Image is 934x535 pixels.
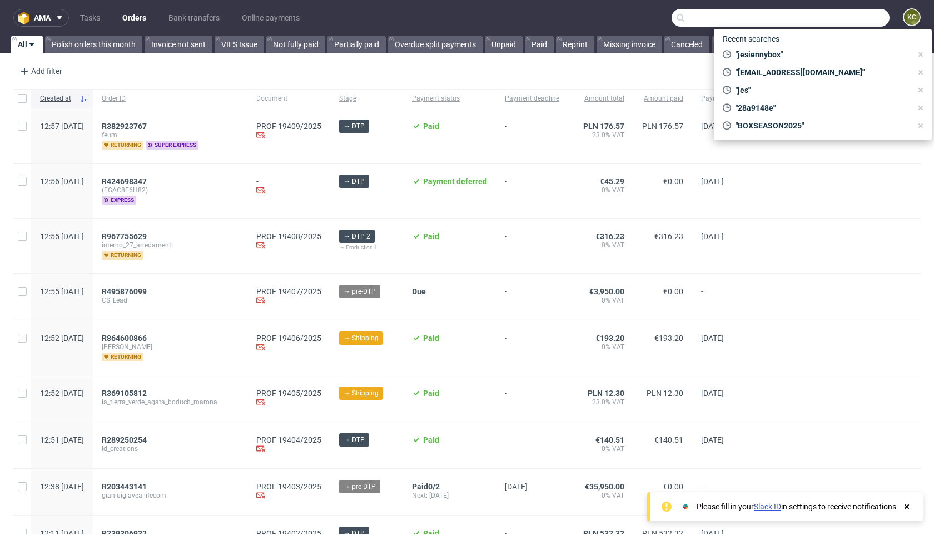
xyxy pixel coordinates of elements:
[505,482,528,491] span: [DATE]
[412,492,429,499] span: Next:
[577,398,624,407] span: 23.0% VAT
[102,389,149,398] a: R369105812
[146,141,198,150] span: super express
[423,232,439,241] span: Paid
[428,482,440,491] span: 0/2
[423,122,439,131] span: Paid
[40,122,84,131] span: 12:57 [DATE]
[344,388,379,398] span: → Shipping
[40,232,84,241] span: 12:55 [DATE]
[556,36,594,53] a: Reprint
[102,251,143,260] span: returning
[102,343,239,351] span: [PERSON_NAME]
[731,49,912,60] span: "jesiennybox"
[595,435,624,444] span: €140.51
[731,67,912,78] span: "[EMAIL_ADDRESS][DOMAIN_NAME]"
[423,389,439,398] span: Paid
[40,177,84,186] span: 12:56 [DATE]
[429,492,449,499] span: [DATE]
[102,94,239,103] span: Order ID
[102,186,239,195] span: (FGAC8F6H82)
[327,36,386,53] a: Partially paid
[256,389,321,398] a: PROF 19405/2025
[505,334,559,361] span: -
[701,334,724,343] span: [DATE]
[412,287,426,296] span: Due
[13,9,69,27] button: ama
[102,287,147,296] span: R495876099
[731,120,912,131] span: "BOXSEASON2025"
[102,296,239,305] span: CS_Lead
[45,36,142,53] a: Polish orders this month
[505,232,559,260] span: -
[102,122,149,131] a: R382923767
[162,9,226,27] a: Bank transfers
[102,435,149,444] a: R289250254
[344,482,376,492] span: → pre-DTP
[701,122,724,131] span: [DATE]
[11,36,43,53] a: All
[654,232,683,241] span: €316.23
[235,9,306,27] a: Online payments
[16,62,64,80] div: Add filter
[664,36,709,53] a: Canceled
[505,177,559,205] span: -
[577,131,624,140] span: 23.0% VAT
[339,94,394,103] span: Stage
[344,231,370,241] span: → DTP 2
[344,176,365,186] span: → DTP
[40,482,84,491] span: 12:38 [DATE]
[102,482,149,491] a: R203443141
[600,177,624,186] span: €45.29
[505,389,559,408] span: -
[102,241,239,250] span: interno_27_arredamenti
[102,196,136,205] span: express
[525,36,554,53] a: Paid
[18,12,34,24] img: logo
[102,491,239,500] span: gianluigiavea-lifecom
[40,287,84,296] span: 12:55 [DATE]
[102,232,147,241] span: R967755629
[505,122,559,150] span: -
[712,36,749,53] a: Not PL
[595,232,624,241] span: €316.23
[412,94,487,103] span: Payment status
[597,36,662,53] a: Missing invoice
[344,286,376,296] span: → pre-DTP
[577,186,624,195] span: 0% VAT
[40,435,84,444] span: 12:51 [DATE]
[40,389,84,398] span: 12:52 [DATE]
[701,435,724,444] span: [DATE]
[102,177,149,186] a: R424698347
[577,343,624,351] span: 0% VAT
[256,122,321,131] a: PROF 19409/2025
[718,30,784,48] span: Recent searches
[731,85,912,96] span: "jes"
[577,491,624,500] span: 0% VAT
[344,435,365,445] span: → DTP
[102,232,149,241] a: R967755629
[102,287,149,296] a: R495876099
[116,9,153,27] a: Orders
[754,502,781,511] a: Slack ID
[266,36,325,53] a: Not fully paid
[339,243,394,252] div: → Production 1
[588,389,624,398] span: PLN 12.30
[589,287,624,296] span: €3,950.00
[642,122,683,131] span: PLN 176.57
[40,334,84,343] span: 12:52 [DATE]
[663,482,683,491] span: €0.00
[731,102,912,113] span: "28a9148e"
[583,122,624,131] span: PLN 176.57
[654,435,683,444] span: €140.51
[577,444,624,453] span: 0% VAT
[256,287,321,296] a: PROF 19407/2025
[680,501,691,512] img: Slack
[577,241,624,250] span: 0% VAT
[256,177,321,196] div: -
[102,177,147,186] span: R424698347
[256,232,321,241] a: PROF 19408/2025
[388,36,483,53] a: Overdue split payments
[647,389,683,398] span: PLN 12.30
[701,287,743,306] span: -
